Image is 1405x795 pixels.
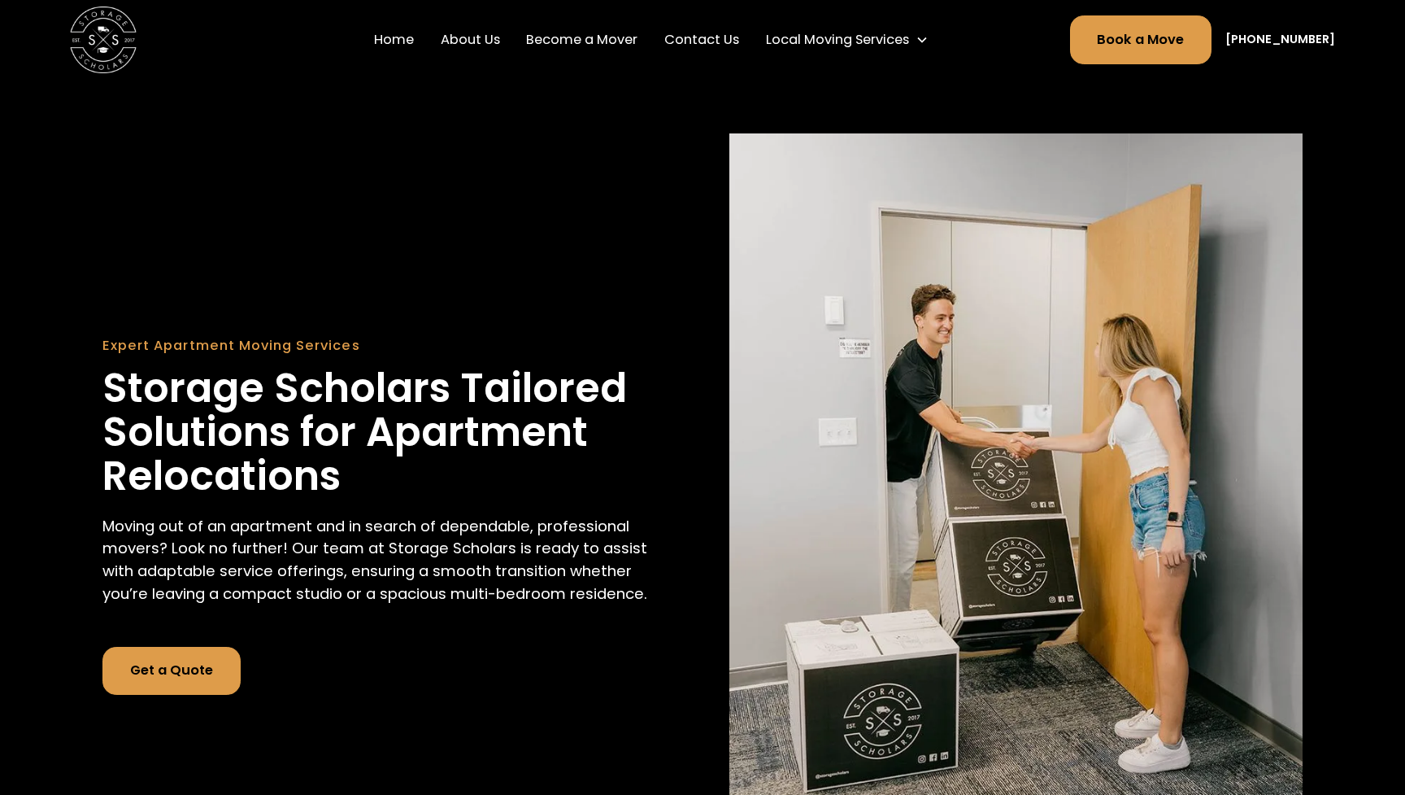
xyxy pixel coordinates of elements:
div: Expert Apartment Moving Services [102,336,676,356]
a: Become a Mover [520,16,644,63]
a: About Us [433,16,506,63]
a: home [70,7,137,73]
h1: Storage Scholars Tailored Solutions for Apartment Relocations [102,366,676,498]
div: Local Moving Services [766,30,909,50]
div: Local Moving Services [759,24,936,57]
a: Book a Move [1070,15,1212,63]
a: Home [368,16,420,63]
a: Get a Quote [102,647,241,695]
a: [PHONE_NUMBER] [1225,31,1335,49]
a: Contact Us [658,16,746,63]
p: Moving out of an apartment and in search of dependable, professional movers? Look no further! Our... [102,515,676,605]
